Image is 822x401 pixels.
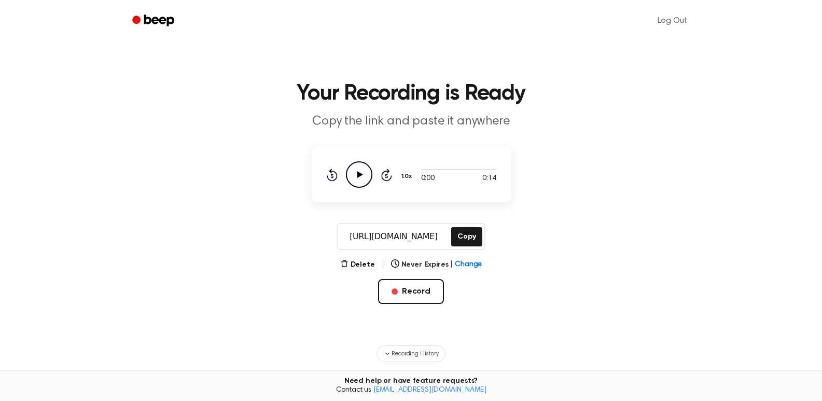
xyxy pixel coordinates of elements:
[146,83,677,105] h1: Your Recording is Ready
[421,173,435,184] span: 0:00
[378,279,444,304] button: Record
[451,227,482,246] button: Copy
[340,259,375,270] button: Delete
[482,173,496,184] span: 0:14
[381,258,385,271] span: |
[647,8,698,33] a: Log Out
[450,259,453,270] span: |
[455,259,482,270] span: Change
[6,386,816,395] span: Contact us
[392,349,438,358] span: Recording History
[391,259,482,270] button: Never Expires|Change
[125,11,184,31] a: Beep
[373,386,486,394] a: [EMAIL_ADDRESS][DOMAIN_NAME]
[377,345,445,362] button: Recording History
[212,113,610,130] p: Copy the link and paste it anywhere
[400,168,416,185] button: 1.0x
